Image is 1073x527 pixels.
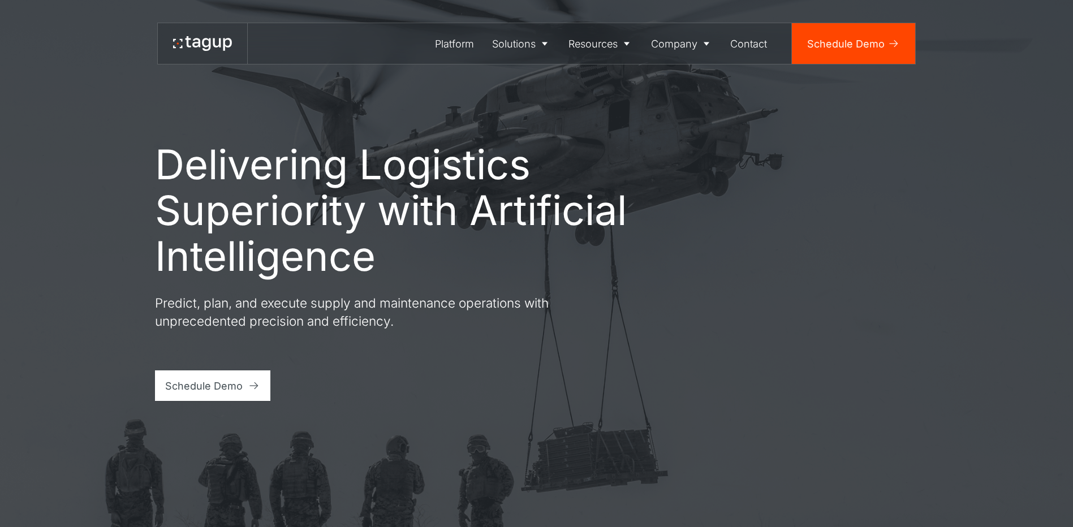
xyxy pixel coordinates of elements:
[492,36,536,51] div: Solutions
[560,23,643,64] a: Resources
[568,36,618,51] div: Resources
[483,23,560,64] a: Solutions
[730,36,767,51] div: Contact
[807,36,885,51] div: Schedule Demo
[722,23,777,64] a: Contact
[155,294,562,330] p: Predict, plan, and execute supply and maintenance operations with unprecedented precision and eff...
[165,378,243,394] div: Schedule Demo
[651,36,697,51] div: Company
[426,23,484,64] a: Platform
[792,23,915,64] a: Schedule Demo
[155,370,271,401] a: Schedule Demo
[642,23,722,64] a: Company
[155,141,630,279] h1: Delivering Logistics Superiority with Artificial Intelligence
[435,36,474,51] div: Platform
